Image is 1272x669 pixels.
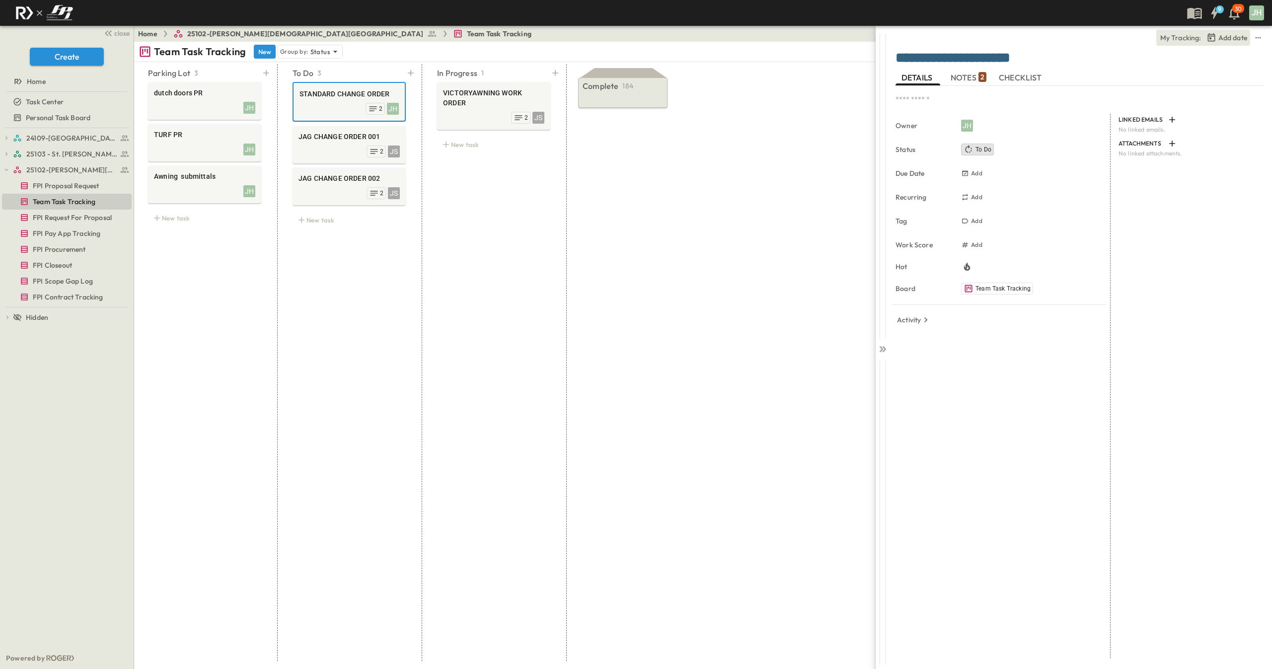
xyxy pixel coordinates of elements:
span: Team Task Tracking [467,29,531,39]
span: 25103 - St. [PERSON_NAME] Phase 2 [26,149,117,159]
h6: Add [971,217,982,225]
span: NOTES [951,73,986,82]
div: JS [388,146,400,157]
span: VICTORYAWNING WORK ORDER [443,88,544,108]
span: 2 [380,148,383,155]
span: 25102-[PERSON_NAME][DEMOGRAPHIC_DATA][GEOGRAPHIC_DATA] [187,29,423,39]
p: Activity [897,315,921,325]
h6: 9 [1218,5,1221,13]
span: 2 [524,114,528,122]
p: Parking Lot [148,67,190,79]
p: To Do [293,67,313,79]
span: Task Center [26,97,64,107]
p: No linked emails. [1119,126,1258,134]
span: 25102-Christ The Redeemer Anglican Church [26,165,117,175]
div: test [2,257,132,273]
div: test [2,178,132,194]
p: Group by: [280,47,308,57]
span: FPI Request For Proposal [33,213,112,223]
nav: breadcrumbs [138,29,537,39]
p: 3 [317,68,321,78]
p: In Progress [437,67,477,79]
span: FPI Procurement [33,244,86,254]
p: Tag [896,216,947,226]
p: 2 [980,72,984,82]
p: LINKED EMAILS [1119,116,1164,124]
div: JH [243,144,255,155]
div: test [2,146,132,162]
div: JH [387,103,399,115]
p: Recurring [896,192,947,202]
span: Home [27,76,46,86]
div: test [2,110,132,126]
div: JS [388,187,400,199]
div: test [2,194,132,210]
span: Team Task Tracking [975,285,1031,293]
span: 2 [379,105,382,113]
span: Team Task Tracking [33,197,95,207]
div: JH [243,185,255,197]
span: FPI Scope Gap Log [33,276,93,286]
div: New task [437,138,550,151]
span: CHECKLIST [999,73,1044,82]
p: Team Task Tracking [154,45,246,59]
span: FPI Contract Tracking [33,292,103,302]
p: Board [896,284,947,294]
span: Personal Task Board [26,113,90,123]
p: 30 [1235,5,1242,13]
button: New [254,45,276,59]
span: STANDARD CHANGE ORDER [299,89,399,99]
button: Activity [893,313,935,327]
div: test [2,210,132,225]
span: To Do [975,146,991,153]
div: test [2,241,132,257]
span: DETAILS [901,73,934,82]
span: TURF PR [154,130,255,140]
span: Awning submittals [154,171,255,181]
div: Jose Hurtado (jhurtado@fpibuilders.com) [961,120,973,132]
div: New task [148,211,261,225]
div: JH [243,102,255,114]
p: 1 [481,68,484,78]
div: JH [961,120,973,132]
button: sidedrawer-menu [1252,32,1264,44]
span: FPI Closeout [33,260,72,270]
p: Status [310,47,330,57]
p: ATTACHMENTS [1119,140,1164,148]
img: c8d7d1ed905e502e8f77bf7063faec64e13b34fdb1f2bdd94b0e311fc34f8000.png [12,2,76,23]
div: test [2,273,132,289]
p: 184 [622,81,633,91]
p: Due Date [896,168,947,178]
h6: Add [971,169,982,177]
p: Work Score [896,240,947,250]
div: test [2,162,132,178]
p: My Tracking: [1160,33,1201,43]
span: JAG CHANGE ORDER 002 [299,173,400,183]
div: test [2,225,132,241]
button: Tracking Date Menu [1205,32,1248,44]
span: close [114,28,130,38]
div: New task [293,213,406,227]
span: 2 [380,189,383,197]
a: Home [138,29,157,39]
p: 3 [194,68,198,78]
span: JAG CHANGE ORDER 001 [299,132,400,142]
p: Hot [896,262,947,272]
h6: Add [971,193,982,201]
button: Create [30,48,104,66]
p: Add date [1218,33,1247,43]
span: 24109-St. Teresa of Calcutta Parish Hall [26,133,117,143]
div: JS [532,112,544,124]
div: test [2,130,132,146]
span: FPI Pay App Tracking [33,228,100,238]
span: FPI Proposal Request [33,181,99,191]
p: No linked attachments. [1119,149,1258,157]
span: dutch doors PR [154,88,255,98]
p: Status [896,145,947,154]
h6: Add [971,241,982,249]
p: Complete [583,80,618,92]
p: Owner [896,121,947,131]
div: JH [1249,5,1264,20]
span: Hidden [26,312,48,322]
div: test [2,289,132,305]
